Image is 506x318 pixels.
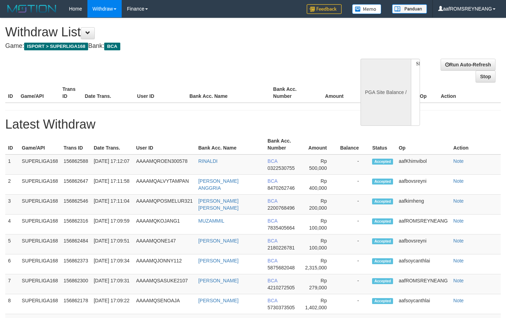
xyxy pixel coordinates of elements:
[133,215,195,234] td: AAAAMQKOJANG1
[91,234,133,254] td: [DATE] 17:09:51
[5,43,330,50] h4: Game: Bank:
[91,254,133,274] td: [DATE] 17:09:34
[396,135,450,154] th: Op
[19,274,61,294] td: SUPERLIGA168
[453,178,464,184] a: Note
[133,154,195,175] td: AAAAMQROEN300578
[268,225,295,231] span: 7835405664
[268,178,277,184] span: BCA
[91,175,133,195] td: [DATE] 17:11:58
[91,195,133,215] td: [DATE] 17:11:04
[61,135,91,154] th: Trans ID
[270,83,312,103] th: Bank Acc. Number
[133,294,195,314] td: AAAAMQSENOAJA
[268,205,295,211] span: 2200768496
[24,43,88,50] span: ISPORT > SUPERLIGA168
[5,215,19,234] td: 4
[396,175,450,195] td: aafbovsreyni
[61,254,91,274] td: 156862373
[453,258,464,263] a: Note
[300,254,337,274] td: Rp 2,315,000
[19,154,61,175] td: SUPERLIGA168
[91,215,133,234] td: [DATE] 17:09:59
[61,234,91,254] td: 156862484
[19,135,61,154] th: Game/API
[61,215,91,234] td: 156862316
[372,278,393,284] span: Accepted
[91,294,133,314] td: [DATE] 17:09:22
[337,195,370,215] td: -
[453,298,464,303] a: Note
[300,135,337,154] th: Amount
[5,154,19,175] td: 1
[453,158,464,164] a: Note
[91,274,133,294] td: [DATE] 17:09:31
[396,254,450,274] td: aafsoycanthlai
[198,278,238,283] a: [PERSON_NAME]
[453,218,464,224] a: Note
[337,135,370,154] th: Balance
[352,4,382,14] img: Button%20Memo.svg
[312,83,354,103] th: Amount
[337,175,370,195] td: -
[396,154,450,175] td: aafKhimvibol
[300,215,337,234] td: Rp 100,000
[337,234,370,254] td: -
[392,4,427,14] img: panduan.png
[198,238,238,244] a: [PERSON_NAME]
[187,83,270,103] th: Bank Acc. Name
[337,274,370,294] td: -
[61,274,91,294] td: 156862300
[307,4,342,14] img: Feedback.jpg
[5,25,330,39] h1: Withdraw List
[450,135,501,154] th: Action
[453,238,464,244] a: Note
[82,83,134,103] th: Date Trans.
[5,234,19,254] td: 5
[5,135,19,154] th: ID
[265,135,300,154] th: Bank Acc. Number
[268,158,277,164] span: BCA
[268,265,295,270] span: 5875682048
[396,274,450,294] td: aafROMSREYNEANG
[198,178,238,191] a: [PERSON_NAME] ANGGRIA
[133,234,195,254] td: AAAAMQONE147
[361,59,411,126] div: PGA Site Balance /
[198,218,225,224] a: MUZAMMIL
[198,258,238,263] a: [PERSON_NAME]
[61,175,91,195] td: 156862647
[476,71,496,82] a: Stop
[417,83,438,103] th: Op
[5,3,58,14] img: MOTION_logo.png
[372,159,393,165] span: Accepted
[396,234,450,254] td: aafbovsreyni
[19,195,61,215] td: SUPERLIGA168
[300,234,337,254] td: Rp 100,000
[372,258,393,264] span: Accepted
[5,175,19,195] td: 2
[268,198,277,204] span: BCA
[134,83,187,103] th: User ID
[354,83,392,103] th: Balance
[372,218,393,224] span: Accepted
[337,254,370,274] td: -
[337,215,370,234] td: -
[268,258,277,263] span: BCA
[372,298,393,304] span: Accepted
[61,154,91,175] td: 156862588
[396,294,450,314] td: aafsoycanthlai
[268,245,295,251] span: 2180226781
[5,195,19,215] td: 3
[396,215,450,234] td: aafROMSREYNEANG
[5,294,19,314] td: 8
[133,195,195,215] td: AAAAMQPOSMELUR321
[453,198,464,204] a: Note
[19,175,61,195] td: SUPERLIGA168
[268,298,277,303] span: BCA
[91,135,133,154] th: Date Trans.
[268,165,295,171] span: 0322530755
[195,135,265,154] th: Bank Acc. Name
[133,254,195,274] td: AAAAMQJONNY112
[337,294,370,314] td: -
[441,59,496,71] a: Run Auto-Refresh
